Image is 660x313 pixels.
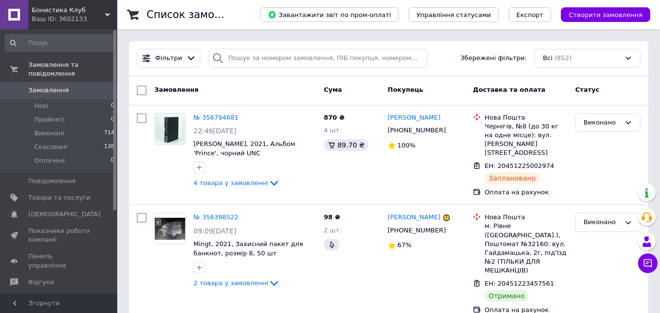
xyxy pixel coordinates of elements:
div: [PHONE_NUMBER] [386,124,448,137]
div: Виконано [583,217,620,228]
span: Створити замовлення [569,11,642,19]
div: Виконано [583,118,620,128]
button: Управління статусами [408,7,499,22]
span: 138 [104,143,114,151]
span: (852) [554,54,572,62]
input: Пошук за номером замовлення, ПІБ покупця, номером телефону, Email, номером накладної [208,49,427,68]
a: [PERSON_NAME] [388,213,441,222]
a: Створити замовлення [551,11,650,18]
span: Фільтри [155,54,182,63]
div: Нова Пошта [485,213,567,222]
span: 22:46[DATE] [193,127,236,135]
button: Створити замовлення [561,7,650,22]
div: Заплановано [485,172,540,184]
span: Нові [34,102,48,110]
button: Чат з покупцем [638,253,658,273]
span: 714 [104,129,114,138]
a: № 356398522 [193,213,238,221]
div: [PHONE_NUMBER] [386,224,448,237]
span: 0 [111,156,114,165]
span: Завантажити звіт по пром-оплаті [268,10,391,19]
div: Нова Пошта [485,113,567,122]
span: 0 [111,102,114,110]
img: Фото товару [155,114,184,144]
input: Пошук [5,34,115,52]
div: 89.70 ₴ [324,139,368,151]
a: 4 товара у замовленні [193,179,280,187]
span: Cума [324,86,342,93]
span: Доставка та оплата [473,86,545,93]
button: Завантажити звіт по пром-оплаті [260,7,399,22]
span: Замовлення [28,86,69,95]
span: ЕН: 20451223457561 [485,280,554,287]
img: Фото товару [155,218,185,240]
div: м. Рівне ([GEOGRAPHIC_DATA].), Поштомат №32160: вул. Гайдамацька, 2г, під'їзд №2 (ТІЛЬКИ ДЛЯ МЕШК... [485,222,567,275]
h1: Список замовлень [147,9,246,21]
span: Повідомлення [28,177,76,186]
span: Експорт [516,11,544,19]
span: 4 товара у замовленні [193,179,268,187]
a: [PERSON_NAME] [388,113,441,123]
span: Виконані [34,129,64,138]
span: Товари та послуги [28,193,90,202]
span: Покупець [388,86,424,93]
a: Mingt, 2021, Захисний пакет для банкнот, розмір 8, 50 шт [193,240,303,257]
span: ЕН: 20451225002974 [485,162,554,169]
span: Управління статусами [416,11,491,19]
span: 0 [111,115,114,124]
a: [PERSON_NAME], 2021, Альбом 'Prince', чорний UNC [193,140,295,157]
span: 09:09[DATE] [193,227,236,235]
span: 4 шт. [324,126,341,134]
div: Ваш ID: 3602133 [32,15,117,23]
span: Статус [575,86,599,93]
span: Замовлення та повідомлення [28,61,117,78]
span: Скасовані [34,143,67,151]
span: [DEMOGRAPHIC_DATA] [28,210,101,219]
div: Чернігів, №8 (до 30 кг на одне місце): вул. [PERSON_NAME][STREET_ADDRESS] [485,122,567,158]
span: Збережені фільтри: [460,54,527,63]
div: Оплата на рахунок [485,188,567,197]
span: 67% [398,241,412,249]
button: Експорт [509,7,552,22]
span: Прийняті [34,115,64,124]
span: Бонистика Клуб [32,6,105,15]
span: 98 ₴ [324,213,341,221]
span: Замовлення [154,86,198,93]
span: 100% [398,142,416,149]
span: Відгуки [28,278,54,287]
span: Панель управління [28,252,90,270]
a: Фото товару [154,213,186,244]
span: Оплачені [34,156,65,165]
div: Отримано [485,290,529,302]
span: Показники роботи компанії [28,227,90,244]
span: Всі [543,54,553,63]
a: 2 товара у замовленні [193,279,280,287]
a: Фото товару [154,113,186,145]
span: 2 товара у замовленні [193,279,268,287]
span: 2 шт. [324,227,341,234]
a: № 356794681 [193,114,238,121]
span: 870 ₴ [324,114,345,121]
